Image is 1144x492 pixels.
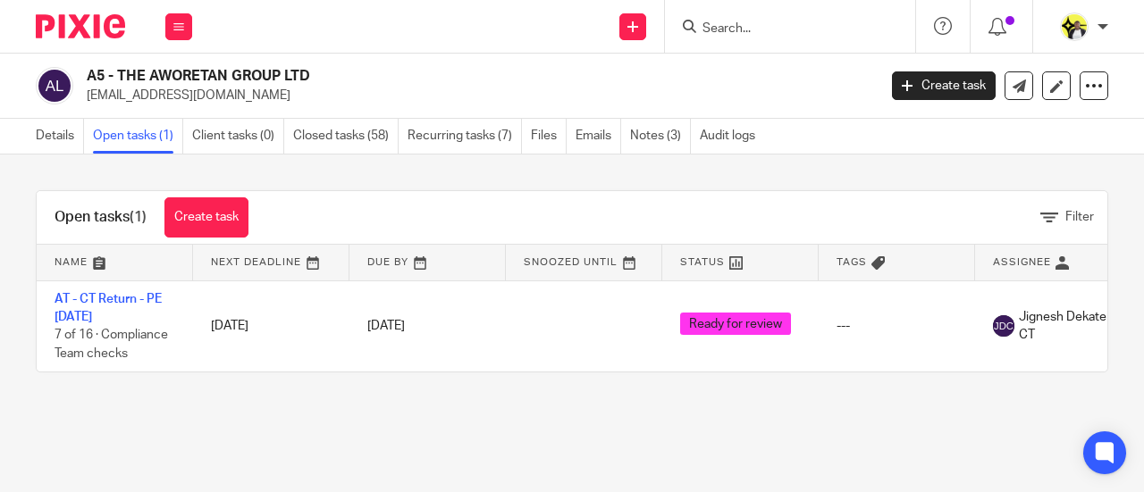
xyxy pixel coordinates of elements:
a: Client tasks (0) [192,119,284,154]
a: Audit logs [700,119,764,154]
a: Create task [164,197,248,238]
p: [EMAIL_ADDRESS][DOMAIN_NAME] [87,87,865,104]
img: svg%3E [36,67,73,104]
span: Tags [837,257,867,267]
a: Closed tasks (58) [293,119,399,154]
h1: Open tasks [55,208,147,227]
a: Create task [892,71,996,100]
a: Open tasks (1) [93,119,183,154]
a: Details [36,119,84,154]
a: Files [531,119,567,154]
a: Recurring tasks (7) [408,119,522,154]
span: Filter [1065,211,1094,223]
a: Emails [576,119,621,154]
span: Ready for review [680,313,791,335]
span: [DATE] [367,320,405,332]
span: Jignesh Dekate - CT [1019,308,1114,345]
img: Carine-Starbridge.jpg [1060,13,1089,41]
td: [DATE] [193,280,349,371]
span: (1) [130,210,147,224]
input: Search [701,21,862,38]
h2: A5 - THE AWORETAN GROUP LTD [87,67,710,86]
img: Pixie [36,14,125,38]
a: Notes (3) [630,119,691,154]
div: --- [837,317,957,335]
span: Status [680,257,725,267]
span: 7 of 16 · Compliance Team checks [55,329,168,360]
a: AT - CT Return - PE [DATE] [55,293,162,323]
span: Snoozed Until [524,257,618,267]
img: svg%3E [993,315,1014,337]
